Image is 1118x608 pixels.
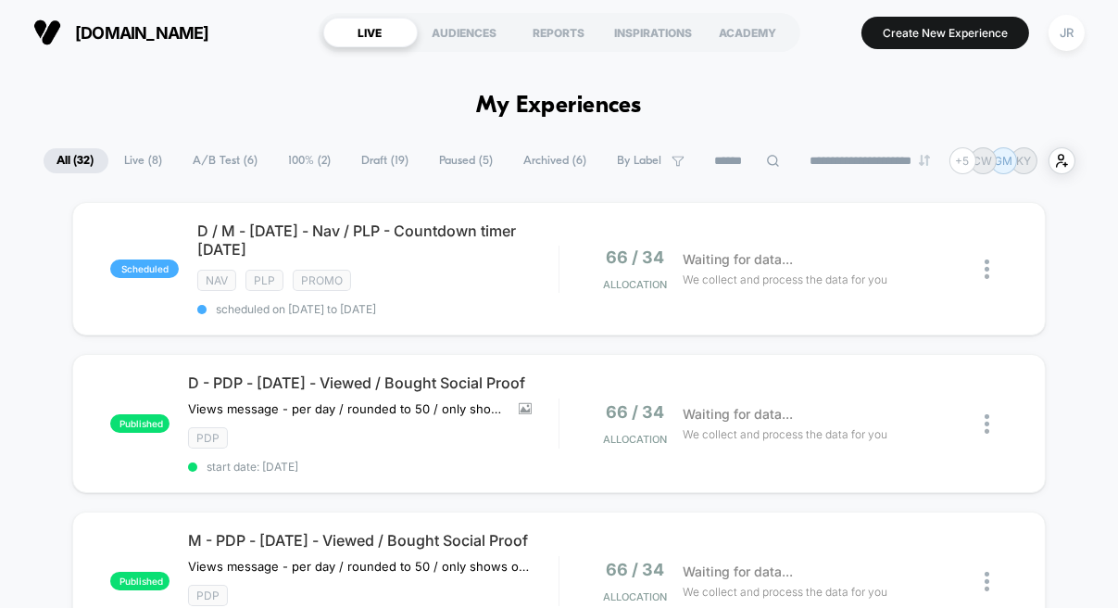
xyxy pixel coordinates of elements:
[512,18,607,47] div: REPORTS
[418,18,512,47] div: AUDIENCES
[1043,14,1090,52] button: JR
[111,148,177,173] span: Live ( 8 )
[683,271,887,288] span: We collect and process the data for you
[949,147,976,174] div: + 5
[188,427,228,449] span: PDP
[994,154,1012,168] p: GM
[188,460,559,474] span: start date: [DATE]
[861,17,1029,49] button: Create New Experience
[476,93,642,120] h1: My Experiences
[197,302,558,316] span: scheduled on [DATE] to [DATE]
[683,249,793,270] span: Waiting for data...
[188,585,228,606] span: PDP
[348,148,423,173] span: Draft ( 19 )
[188,531,559,550] span: M - PDP - [DATE] - Viewed / Bought Social Proof
[603,590,667,603] span: Allocation
[985,260,989,279] img: close
[110,572,169,590] span: published
[245,270,283,291] span: PLP
[1049,15,1085,51] div: JR
[180,148,272,173] span: A/B Test ( 6 )
[985,572,989,591] img: close
[683,562,793,582] span: Waiting for data...
[606,402,664,422] span: 66 / 34
[197,222,558,259] span: D / M - [DATE] - Nav / PLP - Countdown timer [DATE]
[28,18,215,47] button: [DOMAIN_NAME]
[606,560,664,579] span: 66 / 34
[110,414,169,433] span: published
[188,401,505,416] span: Views message - per day / rounded to 50 / only shows on over 100 viewsBought message - per week /...
[603,278,667,291] span: Allocation
[683,425,887,443] span: We collect and process the data for you
[110,260,179,278] span: scheduled
[426,148,508,173] span: Paused ( 5 )
[188,559,532,574] span: Views message - per day / rounded to 50 / only shows on over 100 views. Bought message - per week...
[1016,154,1031,168] p: KY
[985,414,989,434] img: close
[33,19,61,46] img: Visually logo
[606,247,664,267] span: 66 / 34
[510,148,601,173] span: Archived ( 6 )
[197,270,236,291] span: Nav
[603,433,667,446] span: Allocation
[683,404,793,424] span: Waiting for data...
[188,374,559,392] span: D - PDP - [DATE] - Viewed / Bought Social Proof
[974,154,993,168] p: CW
[607,18,701,47] div: INSPIRATIONS
[618,154,662,168] span: By Label
[323,18,418,47] div: LIVE
[275,148,345,173] span: 100% ( 2 )
[44,148,108,173] span: All ( 32 )
[293,270,351,291] span: Promo
[919,155,930,166] img: end
[683,583,887,601] span: We collect and process the data for you
[701,18,796,47] div: ACADEMY
[75,23,209,43] span: [DOMAIN_NAME]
